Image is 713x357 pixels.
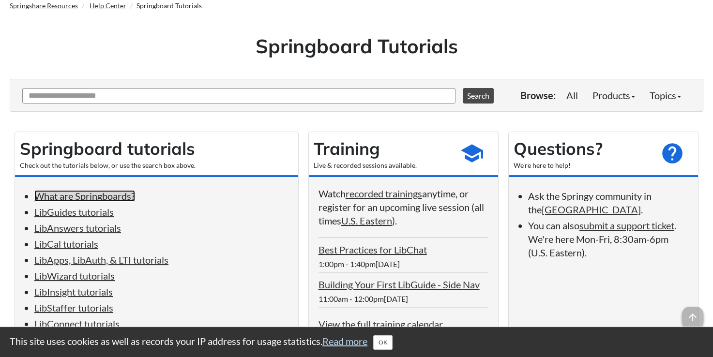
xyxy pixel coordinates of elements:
[660,141,684,165] span: help
[90,1,126,10] a: Help Center
[314,137,451,161] h2: Training
[463,88,494,104] button: Search
[34,302,113,313] a: LibStaffer tutorials
[34,318,120,329] a: LibConnect tutorials
[579,220,674,231] a: submit a support ticket
[346,188,422,199] a: recorded trainings
[528,219,688,259] li: You can also . We're here Mon-Fri, 8:30am-6pm (U.S. Eastern).
[319,259,400,268] span: 1:00pm - 1:40pm[DATE]
[682,307,703,328] span: arrow_upward
[460,141,484,165] span: school
[10,1,78,10] a: Springshare Resources
[528,189,688,216] li: Ask the Springy community in the .
[34,238,98,250] a: LibCal tutorials
[514,137,651,161] h2: Questions?
[20,137,293,161] h2: Springboard tutorials
[319,294,408,303] span: 11:00am - 12:00pm[DATE]
[373,335,393,350] button: Close
[34,270,115,282] a: LibWizard tutorials
[520,89,556,102] p: Browse:
[314,161,451,170] div: Live & recorded sessions available.
[319,318,443,330] a: View the full training calendar
[34,254,168,266] a: LibApps, LibAuth, & LTI tutorials
[34,206,114,218] a: LibGuides tutorials
[514,161,651,170] div: We're here to help!
[341,215,392,226] a: U.S. Eastern
[559,86,585,105] a: All
[34,190,135,202] a: What are Springboards?
[319,279,480,290] a: Building Your First LibGuide - Side Nav
[17,32,696,59] h1: Springboard Tutorials
[682,308,703,319] a: arrow_upward
[319,244,427,255] a: Best Practices for LibChat
[542,204,641,215] a: [GEOGRAPHIC_DATA]
[585,86,642,105] a: Products
[34,222,121,234] a: LibAnswers tutorials
[319,187,488,227] p: Watch anytime, or register for an upcoming live session (all times ).
[642,86,688,105] a: Topics
[20,161,293,170] div: Check out the tutorials below, or use the search box above.
[34,286,113,297] a: LibInsight tutorials
[322,335,367,347] a: Read more
[128,1,202,11] li: Springboard Tutorials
